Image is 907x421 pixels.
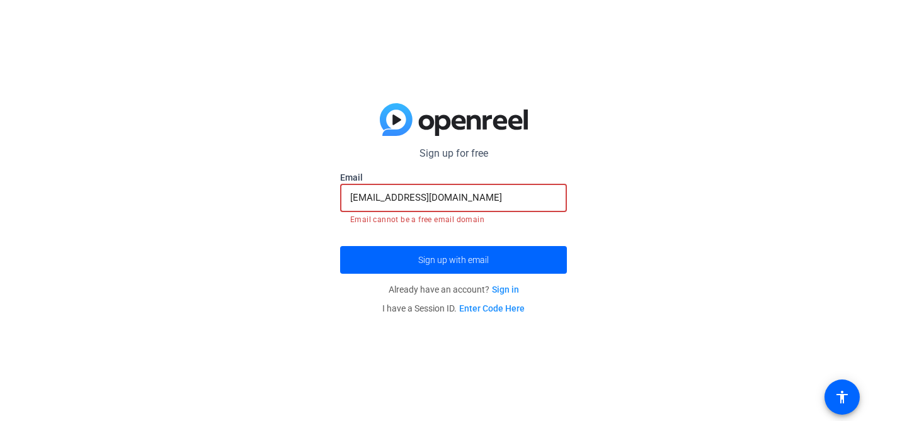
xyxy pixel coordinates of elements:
label: Email [340,171,567,184]
a: Enter Code Here [459,303,525,313]
p: Sign up for free [340,146,567,161]
span: I have a Session ID. [382,303,525,313]
img: blue-gradient.svg [380,103,528,136]
mat-icon: accessibility [835,390,850,405]
span: Already have an account? [389,284,519,295]
a: Sign in [492,284,519,295]
input: Enter Email Address [350,190,557,205]
mat-error: Email cannot be a free email domain [350,212,557,226]
button: Sign up with email [340,246,567,274]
